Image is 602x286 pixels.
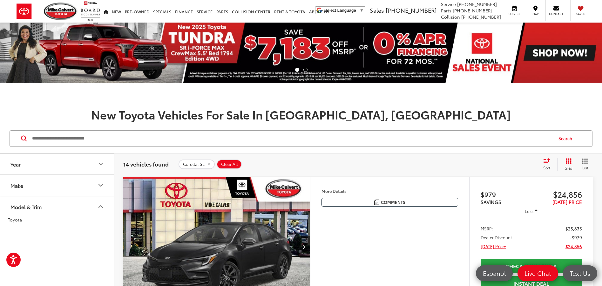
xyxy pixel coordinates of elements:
span: [PHONE_NUMBER] [457,1,497,7]
button: Search [552,131,581,146]
div: Make [97,181,105,189]
img: Comments [374,200,379,205]
span: ▼ [360,8,364,13]
span: $25,835 [565,225,582,232]
span: [DATE] PRICE [552,198,582,205]
span: Toyota [8,216,22,223]
button: Model & TrimModel & Trim [0,196,115,217]
span: Corolla: SE [183,162,205,167]
span: SAVINGS [481,198,501,205]
span: Saved [574,12,588,16]
span: $24,856 [565,243,582,249]
span: Español [480,269,509,277]
button: Less [522,205,541,217]
div: Model & Trim [97,203,105,210]
span: Map [528,12,542,16]
span: List [582,165,588,170]
span: Service [507,12,522,16]
a: Check Availability [481,259,582,273]
button: List View [577,158,593,171]
span: Sales [370,6,384,14]
span: [PHONE_NUMBER] [453,7,492,14]
button: remove Corolla: SE [179,160,215,169]
span: Sort [543,165,550,170]
button: YearYear [0,154,115,174]
span: Live Chat [521,269,554,277]
span: [PHONE_NUMBER] [386,6,436,14]
span: Text Us [567,269,593,277]
a: Text Us [563,265,597,281]
h4: More Details [321,189,458,193]
span: 14 vehicles found [123,160,169,168]
div: Model & Trim [10,204,42,210]
span: $24,856 [531,189,582,199]
div: Make [10,182,23,188]
span: Select Language [324,8,356,13]
span: MSRP: [481,225,493,232]
button: MakeMake [0,175,115,196]
span: Less [525,208,533,214]
a: Español [476,265,513,281]
input: Search by Make, Model, or Keyword [31,131,552,146]
span: -$979 [570,234,582,241]
span: Comments [381,199,405,205]
button: Grid View [557,158,577,171]
button: Clear All [217,160,242,169]
div: Year [10,161,21,167]
div: Year [97,160,105,168]
button: Next image [297,236,310,258]
a: Select Language​ [324,8,364,13]
span: [DATE] Price: [481,243,506,249]
span: Collision [441,14,460,20]
span: $979 [481,189,531,199]
a: Live Chat [517,265,558,281]
span: Parts [441,7,451,14]
span: Grid [565,165,572,171]
span: Contact [549,12,563,16]
button: Comments [321,198,458,207]
img: Mike Calvert Toyota [44,3,78,20]
span: Clear All [221,162,238,167]
span: Dealer Discount [481,234,512,241]
span: Service [441,1,456,7]
span: [PHONE_NUMBER] [461,14,501,20]
button: Select sort value [540,158,557,171]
